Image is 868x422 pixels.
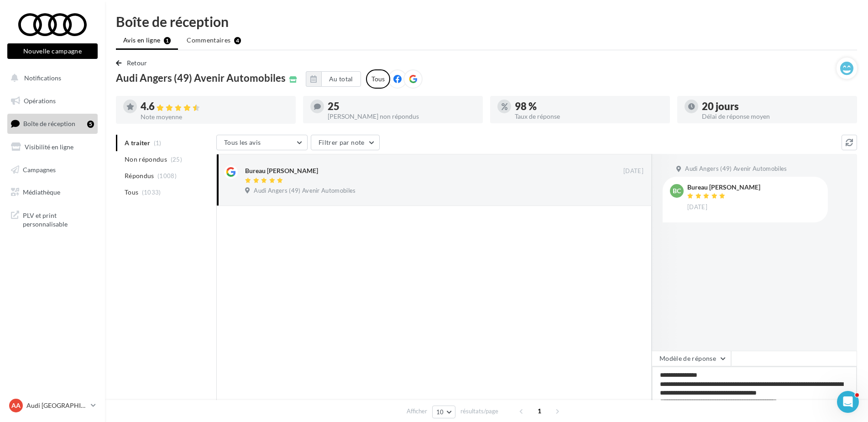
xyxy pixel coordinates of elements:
span: Boîte de réception [23,120,75,127]
span: BC [673,186,681,195]
div: Tous [366,69,390,89]
button: Retour [116,58,151,69]
p: Audi [GEOGRAPHIC_DATA] [26,401,87,410]
div: [PERSON_NAME] non répondus [328,113,476,120]
span: résultats/page [460,407,498,416]
span: Afficher [407,407,427,416]
button: 10 [432,406,455,418]
span: Tous les avis [224,138,261,146]
span: Opérations [24,97,56,105]
div: 4 [234,37,241,44]
button: Tous les avis [216,135,308,150]
div: 5 [87,121,94,128]
span: 10 [436,408,444,416]
a: Visibilité en ligne [5,137,99,157]
span: (1008) [157,172,177,179]
a: Campagnes [5,160,99,179]
div: 4.6 [141,101,288,112]
div: Délai de réponse moyen [702,113,850,120]
span: [DATE] [623,167,643,175]
button: Modèle de réponse [652,351,731,366]
span: AA [11,401,21,410]
div: Boîte de réception [116,15,857,28]
span: Commentaires [187,36,230,45]
span: Médiathèque [23,188,60,196]
button: Au total [306,71,361,87]
button: Filtrer par note [311,135,380,150]
a: Opérations [5,91,99,111]
span: (1033) [142,189,161,196]
div: 25 [328,101,476,111]
a: Boîte de réception5 [5,114,99,133]
button: Nouvelle campagne [7,43,98,59]
span: Tous [125,188,138,197]
span: Visibilité en ligne [25,143,73,151]
span: Notifications [24,74,61,82]
a: AA Audi [GEOGRAPHIC_DATA] [7,397,98,414]
button: Notifications [5,69,96,88]
span: Répondus [125,171,154,180]
div: 20 jours [702,101,850,111]
a: Médiathèque [5,183,99,202]
a: PLV et print personnalisable [5,206,99,232]
span: Campagnes [23,165,56,173]
div: 98 % [515,101,663,111]
span: [DATE] [687,203,707,211]
div: Bureau [PERSON_NAME] [245,166,318,175]
span: Audi Angers (49) Avenir Automobiles [254,187,356,195]
div: Taux de réponse [515,113,663,120]
div: Note moyenne [141,114,288,120]
span: 1 [532,404,547,418]
iframe: Intercom live chat [837,391,859,413]
span: Non répondus [125,155,167,164]
span: Audi Angers (49) Avenir Automobiles [685,165,787,173]
span: (25) [171,156,182,163]
button: Au total [321,71,361,87]
span: Retour [127,59,147,67]
div: Bureau [PERSON_NAME] [687,184,760,190]
span: PLV et print personnalisable [23,209,94,229]
span: Audi Angers (49) Avenir Automobiles [116,73,286,83]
